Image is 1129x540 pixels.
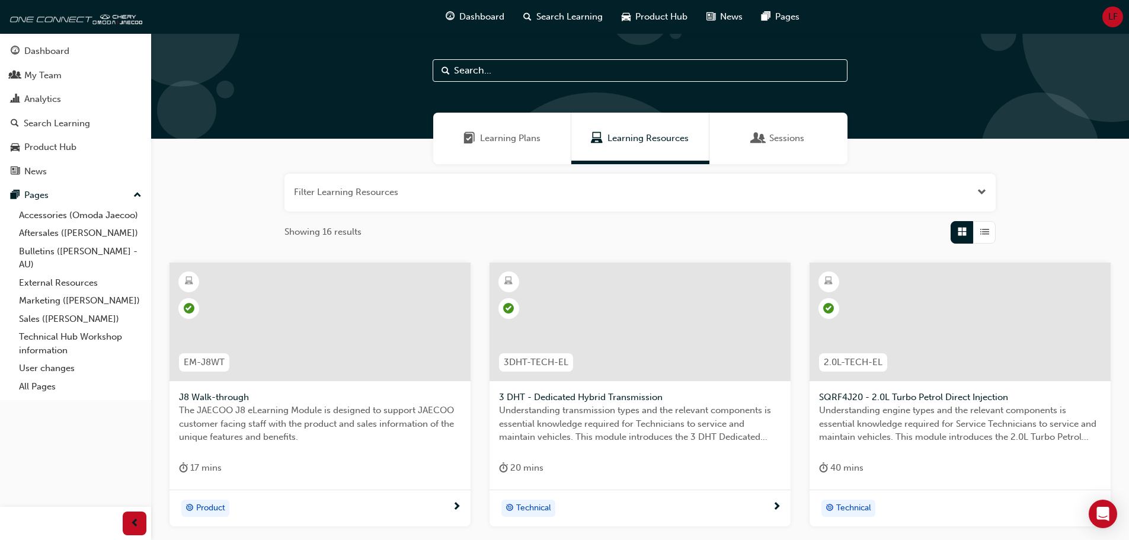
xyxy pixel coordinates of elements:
[14,310,146,328] a: Sales ([PERSON_NAME])
[5,88,146,110] a: Analytics
[709,113,847,164] a: SessionsSessions
[14,206,146,225] a: Accessories (Omoda Jaecoo)
[179,461,188,475] span: duration-icon
[11,142,20,153] span: car-icon
[5,40,146,62] a: Dashboard
[571,113,709,164] a: Learning ResourcesLearning Resources
[5,184,146,206] button: Pages
[24,188,49,202] div: Pages
[11,190,20,201] span: pages-icon
[14,378,146,396] a: All Pages
[819,461,828,475] span: duration-icon
[826,501,834,516] span: target-icon
[436,5,514,29] a: guage-iconDashboard
[810,263,1111,527] a: 2.0L-TECH-ELSQRF4J20 - 2.0L Turbo Petrol Direct InjectionUnderstanding engine types and the relev...
[14,359,146,378] a: User changes
[133,188,142,203] span: up-icon
[775,10,799,24] span: Pages
[11,167,20,177] span: news-icon
[5,113,146,135] a: Search Learning
[11,119,19,129] span: search-icon
[697,5,752,29] a: news-iconNews
[1089,500,1117,528] div: Open Intercom Messenger
[753,132,765,145] span: Sessions
[442,64,450,78] span: Search
[5,136,146,158] a: Product Hub
[5,161,146,183] a: News
[612,5,697,29] a: car-iconProduct Hub
[184,356,225,369] span: EM-J8WT
[179,461,222,475] div: 17 mins
[958,225,967,239] span: Grid
[452,502,461,513] span: next-icon
[514,5,612,29] a: search-iconSearch Learning
[523,9,532,24] span: search-icon
[6,5,142,28] img: oneconnect
[433,59,847,82] input: Search...
[463,132,475,145] span: Learning Plans
[499,461,543,475] div: 20 mins
[980,225,989,239] span: List
[506,501,514,516] span: target-icon
[503,303,514,314] span: learningRecordVerb_PASS-icon
[772,502,781,513] span: next-icon
[179,391,461,404] span: J8 Walk-through
[130,516,139,531] span: prev-icon
[5,65,146,87] a: My Team
[284,225,362,239] span: Showing 16 results
[490,263,791,527] a: 3DHT-TECH-EL3 DHT - Dedicated Hybrid TransmissionUnderstanding transmission types and the relevan...
[823,303,834,314] span: learningRecordVerb_PASS-icon
[769,132,804,145] span: Sessions
[1108,10,1118,24] span: LF
[824,274,833,289] span: learningResourceType_ELEARNING-icon
[14,242,146,274] a: Bulletins ([PERSON_NAME] - AU)
[480,132,540,145] span: Learning Plans
[24,44,69,58] div: Dashboard
[11,46,20,57] span: guage-icon
[11,94,20,105] span: chart-icon
[14,328,146,359] a: Technical Hub Workshop information
[446,9,455,24] span: guage-icon
[622,9,631,24] span: car-icon
[819,461,863,475] div: 40 mins
[706,9,715,24] span: news-icon
[5,38,146,184] button: DashboardMy TeamAnalyticsSearch LearningProduct HubNews
[1102,7,1123,27] button: LF
[24,92,61,106] div: Analytics
[433,113,571,164] a: Learning PlansLearning Plans
[459,10,504,24] span: Dashboard
[24,69,62,82] div: My Team
[169,263,471,527] a: EM-J8WTJ8 Walk-throughThe JAECOO J8 eLearning Module is designed to support JAECOO customer facin...
[24,165,47,178] div: News
[185,274,193,289] span: learningResourceType_ELEARNING-icon
[824,356,882,369] span: 2.0L-TECH-EL
[536,10,603,24] span: Search Learning
[499,404,781,444] span: Understanding transmission types and the relevant components is essential knowledge required for ...
[14,292,146,310] a: Marketing ([PERSON_NAME])
[516,501,551,515] span: Technical
[499,391,781,404] span: 3 DHT - Dedicated Hybrid Transmission
[185,501,194,516] span: target-icon
[819,404,1101,444] span: Understanding engine types and the relevant components is essential knowledge required for Servic...
[11,71,20,81] span: people-icon
[504,274,513,289] span: learningResourceType_ELEARNING-icon
[819,391,1101,404] span: SQRF4J20 - 2.0L Turbo Petrol Direct Injection
[591,132,603,145] span: Learning Resources
[499,461,508,475] span: duration-icon
[635,10,687,24] span: Product Hub
[179,404,461,444] span: The JAECOO J8 eLearning Module is designed to support JAECOO customer facing staff with the produ...
[762,9,770,24] span: pages-icon
[720,10,743,24] span: News
[14,224,146,242] a: Aftersales ([PERSON_NAME])
[14,274,146,292] a: External Resources
[977,186,986,199] button: Open the filter
[752,5,809,29] a: pages-iconPages
[607,132,689,145] span: Learning Resources
[24,140,76,154] div: Product Hub
[24,117,90,130] div: Search Learning
[504,356,568,369] span: 3DHT-TECH-EL
[836,501,871,515] span: Technical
